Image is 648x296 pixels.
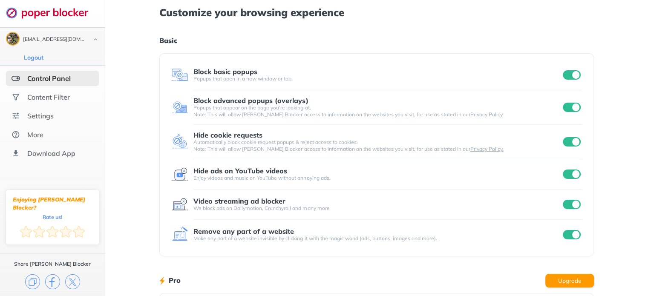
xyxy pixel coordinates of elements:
div: Remove any part of a website [193,227,294,235]
div: Hide cookie requests [193,131,262,139]
button: Logout [21,53,46,62]
div: Block basic popups [193,68,257,75]
img: social.svg [12,93,20,101]
img: feature icon [171,99,188,116]
div: Share [PERSON_NAME] Blocker [14,261,91,267]
div: Make any part of a website invisible by clicking it with the magic wand (ads, buttons, images and... [193,235,561,242]
div: Content Filter [27,93,70,101]
div: Block advanced popups (overlays) [193,97,308,104]
img: x.svg [65,274,80,289]
div: Popups that open in a new window or tab. [193,75,561,82]
img: feature icon [171,196,188,213]
img: about.svg [12,130,20,139]
div: More [27,130,43,139]
img: feature icon [171,226,188,243]
img: logo-webpage.svg [6,7,98,19]
img: features-selected.svg [12,74,20,83]
div: Automatically block cookie request popups & reject access to cookies. Note: This will allow [PERS... [193,139,561,152]
div: Download App [27,149,75,158]
img: ACg8ocJ3-_LxNT4vS7vqixj7xv_UUSfboUgIqKSbjoOoZMTvm5Dun2Q=s96-c [7,33,19,45]
div: Enjoy videos and music on YouTube without annoying ads. [193,175,561,181]
h1: Pro [169,275,181,286]
img: facebook.svg [45,274,60,289]
img: feature icon [171,166,188,183]
div: We block ads on Dailymotion, Crunchyroll and many more [193,205,561,212]
div: Popups that appear on the page you’re looking at. Note: This will allow [PERSON_NAME] Blocker acc... [193,104,561,118]
h1: Customize your browsing experience [159,7,593,18]
img: settings.svg [12,112,20,120]
h1: Basic [159,35,593,46]
div: Enjoying [PERSON_NAME] Blocker? [13,195,92,212]
img: download-app.svg [12,149,20,158]
img: feature icon [171,66,188,83]
img: feature icon [171,133,188,150]
div: Video streaming ad blocker [193,197,285,205]
div: Rate us! [43,215,62,219]
div: Control Panel [27,74,71,83]
div: Hide ads on YouTube videos [193,167,287,175]
img: copy.svg [25,274,40,289]
img: chevron-bottom-black.svg [90,35,101,44]
button: Upgrade [545,274,594,287]
a: Privacy Policy. [470,111,503,118]
a: Privacy Policy. [470,146,503,152]
img: lighting bolt [159,276,165,286]
div: danielcross1023@gmail.com [23,37,86,43]
div: Settings [27,112,54,120]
